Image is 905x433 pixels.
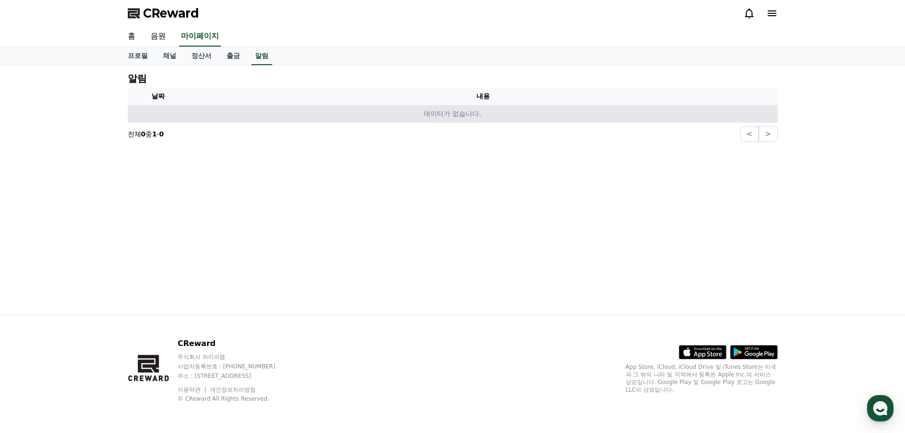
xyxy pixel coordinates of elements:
a: 음원 [143,27,173,47]
th: 날짜 [128,87,189,105]
strong: 1 [152,130,157,138]
button: > [759,126,777,142]
button: < [740,126,759,142]
span: CReward [143,6,199,21]
p: 사업자등록번호 : [PHONE_NUMBER] [178,363,294,370]
a: 정산서 [184,47,219,65]
a: 마이페이지 [179,27,221,47]
span: 설정 [147,316,158,323]
a: 개인정보처리방침 [210,386,256,393]
a: 대화 [63,301,123,325]
a: 홈 [3,301,63,325]
span: 대화 [87,316,98,324]
p: App Store, iCloud, iCloud Drive 및 iTunes Store는 미국과 그 밖의 나라 및 지역에서 등록된 Apple Inc.의 서비스 상표입니다. Goo... [626,363,778,394]
a: 알림 [251,47,272,65]
a: 프로필 [120,47,155,65]
strong: 0 [141,130,146,138]
a: 설정 [123,301,182,325]
p: 전체 중 - [128,129,164,139]
a: CReward [128,6,199,21]
a: 이용약관 [178,386,208,393]
p: © CReward All Rights Reserved. [178,395,294,403]
p: 데이터가 없습니다. [132,109,774,119]
th: 내용 [189,87,778,105]
p: 주소 : [STREET_ADDRESS] [178,372,294,380]
p: 주식회사 와이피랩 [178,353,294,361]
a: 홈 [120,27,143,47]
strong: 0 [159,130,164,138]
p: CReward [178,338,294,349]
a: 출금 [219,47,248,65]
span: 홈 [30,316,36,323]
a: 채널 [155,47,184,65]
h4: 알림 [128,73,147,84]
